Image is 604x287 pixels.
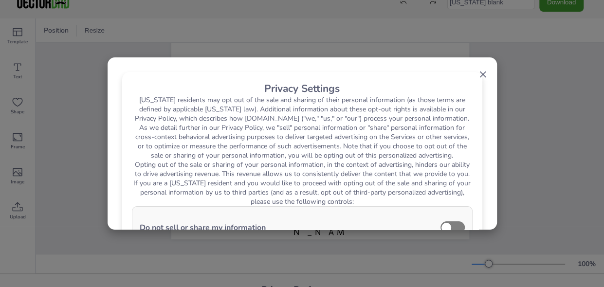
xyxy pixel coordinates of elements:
[132,82,473,95] h2: Privacy Settings
[140,222,440,233] span: Do not sell or share my information
[132,160,473,179] p: Opting out of the sale or sharing of your personal information, in the context of advertising, hi...
[132,179,473,206] p: If you are a [US_STATE] resident and you would like to proceed with opting out of the sale and sh...
[132,123,473,160] p: As we detail further in our Privacy Policy, we "sell" personal information or "share" personal in...
[132,95,473,123] p: [US_STATE] residents may opt out of the sale and sharing of their personal information (as those ...
[479,65,487,83] span: ×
